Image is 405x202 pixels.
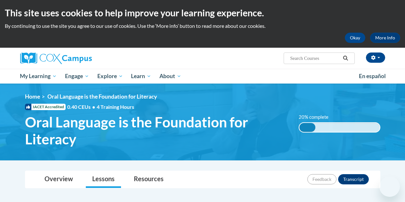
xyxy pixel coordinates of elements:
[25,104,66,110] span: IACET Accredited
[299,114,336,121] label: 20% complete
[97,104,134,110] span: 4 Training Hours
[20,53,92,64] img: Cox Campus
[16,69,61,84] a: My Learning
[86,171,121,188] a: Lessons
[379,176,400,197] iframe: Button to launch messaging window
[355,69,390,83] a: En español
[25,93,40,100] a: Home
[341,54,350,62] button: Search
[38,171,79,188] a: Overview
[159,72,181,80] span: About
[127,69,155,84] a: Learn
[93,69,127,84] a: Explore
[338,174,369,184] button: Transcript
[307,174,336,184] button: Feedback
[67,103,97,110] span: 0.40 CEUs
[25,114,289,148] span: Oral Language is the Foundation for Literacy
[20,53,135,64] a: Cox Campus
[97,72,123,80] span: Explore
[155,69,185,84] a: About
[20,72,57,80] span: My Learning
[370,33,400,43] a: More Info
[47,93,157,100] span: Oral Language is the Foundation for Literacy
[61,69,93,84] a: Engage
[299,123,315,132] div: 20% complete
[345,33,365,43] button: Okay
[92,104,95,110] span: •
[366,53,385,63] button: Account Settings
[131,72,151,80] span: Learn
[289,54,341,62] input: Search Courses
[65,72,89,80] span: Engage
[5,6,400,19] h2: This site uses cookies to help improve your learning experience.
[5,22,400,29] p: By continuing to use the site you agree to our use of cookies. Use the ‘More info’ button to read...
[359,73,386,79] span: En español
[15,69,390,84] div: Main menu
[127,171,170,188] a: Resources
